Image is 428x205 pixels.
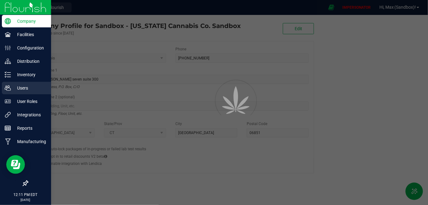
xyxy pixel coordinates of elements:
[11,84,48,92] p: Users
[5,85,11,91] inline-svg: Users
[5,112,11,118] inline-svg: Integrations
[5,72,11,78] inline-svg: Inventory
[5,18,11,24] inline-svg: Company
[11,17,48,25] p: Company
[11,44,48,52] p: Configuration
[11,58,48,65] p: Distribution
[3,192,48,198] p: 12:11 PM EDT
[11,111,48,119] p: Integrations
[6,155,25,174] iframe: Resource center
[3,198,48,202] p: [DATE]
[11,124,48,132] p: Reports
[5,31,11,38] inline-svg: Facilities
[11,138,48,145] p: Manufacturing
[11,31,48,38] p: Facilities
[5,125,11,131] inline-svg: Reports
[5,138,11,145] inline-svg: Manufacturing
[5,98,11,105] inline-svg: User Roles
[5,45,11,51] inline-svg: Configuration
[11,98,48,105] p: User Roles
[11,71,48,78] p: Inventory
[5,58,11,64] inline-svg: Distribution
